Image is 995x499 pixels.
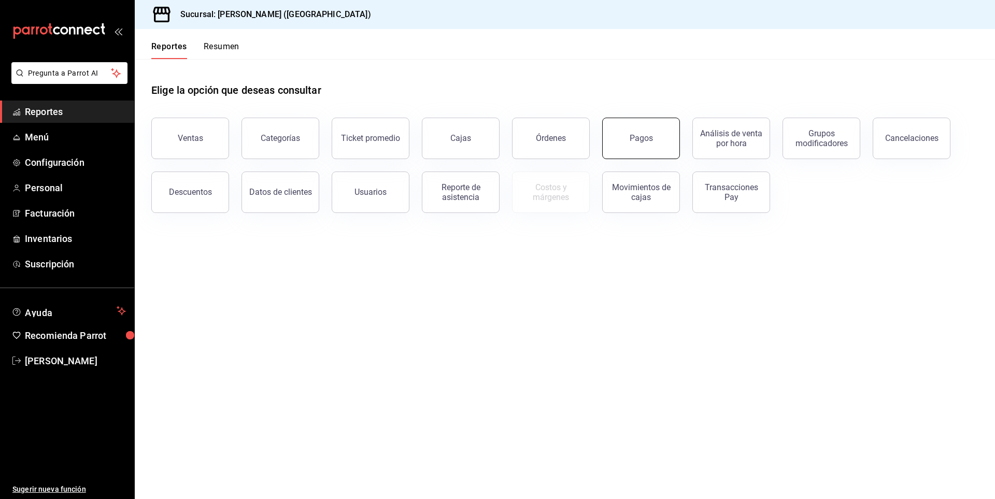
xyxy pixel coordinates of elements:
button: Movimientos de cajas [602,172,680,213]
button: Grupos modificadores [783,118,860,159]
button: Pregunta a Parrot AI [11,62,127,84]
button: Órdenes [512,118,590,159]
span: Ayuda [25,305,112,317]
div: Usuarios [354,187,387,197]
div: Reporte de asistencia [429,182,493,202]
button: Pagos [602,118,680,159]
div: Movimientos de cajas [609,182,673,202]
button: Usuarios [332,172,409,213]
button: open_drawer_menu [114,27,122,35]
div: Categorías [261,133,300,143]
button: Categorías [241,118,319,159]
span: Sugerir nueva función [12,484,126,495]
div: Datos de clientes [249,187,312,197]
span: Suscripción [25,257,126,271]
button: Reportes [151,41,187,59]
span: Reportes [25,105,126,119]
button: Descuentos [151,172,229,213]
span: Pregunta a Parrot AI [28,68,111,79]
div: Ticket promedio [341,133,400,143]
span: Facturación [25,206,126,220]
div: Cancelaciones [885,133,939,143]
div: Cajas [450,132,472,145]
span: [PERSON_NAME] [25,354,126,368]
button: Reporte de asistencia [422,172,500,213]
button: Transacciones Pay [692,172,770,213]
a: Cajas [422,118,500,159]
div: Análisis de venta por hora [699,129,763,148]
div: Costos y márgenes [519,182,583,202]
button: Resumen [204,41,239,59]
div: Grupos modificadores [789,129,854,148]
button: Ventas [151,118,229,159]
h3: Sucursal: [PERSON_NAME] ([GEOGRAPHIC_DATA]) [172,8,371,21]
div: Descuentos [169,187,212,197]
span: Configuración [25,155,126,169]
div: Órdenes [536,133,566,143]
button: Cancelaciones [873,118,950,159]
button: Contrata inventarios para ver este reporte [512,172,590,213]
div: navigation tabs [151,41,239,59]
h1: Elige la opción que deseas consultar [151,82,321,98]
span: Menú [25,130,126,144]
span: Recomienda Parrot [25,329,126,343]
div: Ventas [178,133,203,143]
button: Datos de clientes [241,172,319,213]
button: Análisis de venta por hora [692,118,770,159]
span: Inventarios [25,232,126,246]
span: Personal [25,181,126,195]
div: Pagos [630,133,653,143]
button: Ticket promedio [332,118,409,159]
a: Pregunta a Parrot AI [7,75,127,86]
div: Transacciones Pay [699,182,763,202]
